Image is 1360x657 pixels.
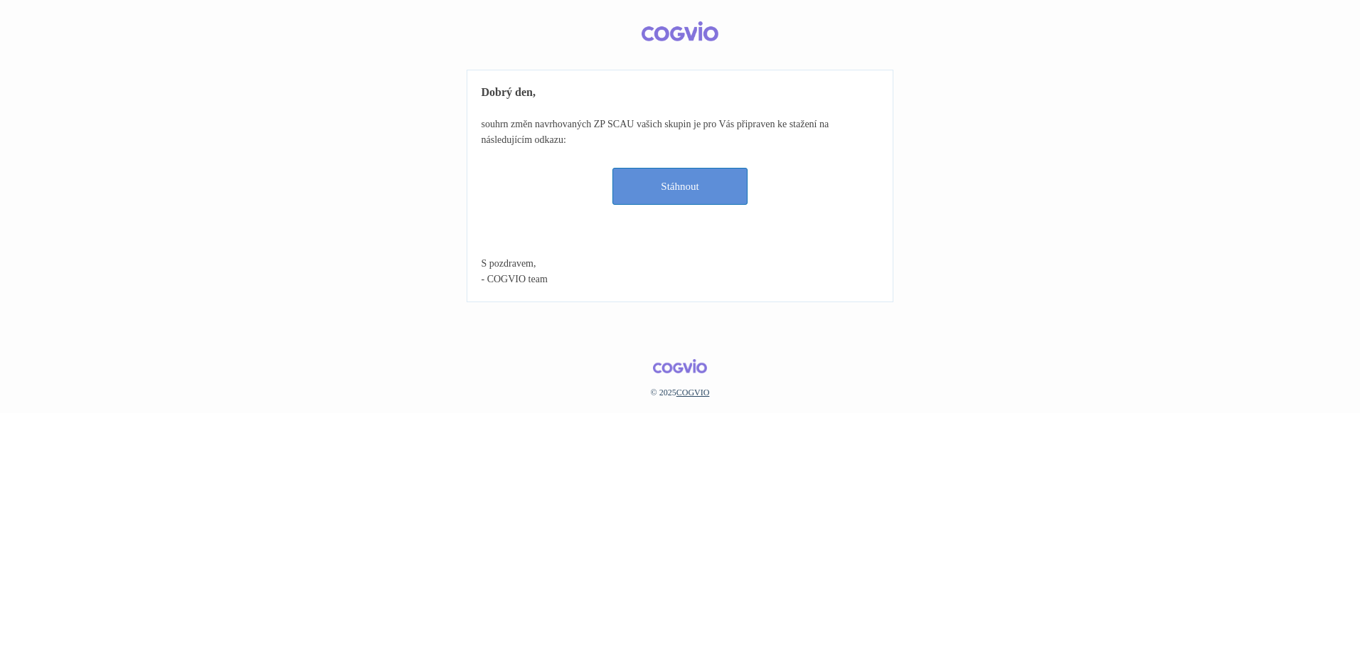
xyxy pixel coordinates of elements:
[482,85,879,287] td: souhrn změn navrhovaných ZP SCAU vašich skupin je pro Vás připraven ke stažení na následujícím od...
[653,359,707,373] img: COGVIO
[467,359,893,399] td: © 2025
[642,21,718,41] img: COGVIO
[676,388,710,397] a: COGVIO
[482,86,536,98] b: Dobrý den,
[612,168,748,205] a: Stáhnout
